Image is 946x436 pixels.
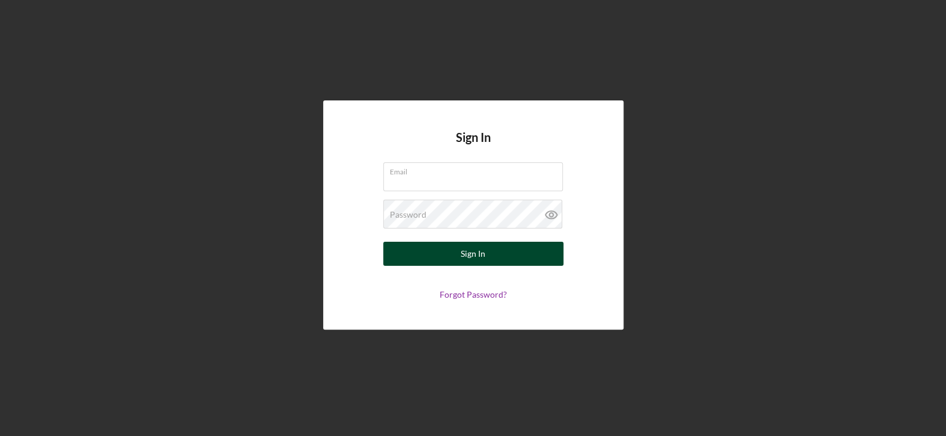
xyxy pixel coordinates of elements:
label: Password [390,210,426,220]
a: Forgot Password? [440,289,507,299]
div: Sign In [461,242,485,266]
button: Sign In [383,242,563,266]
label: Email [390,163,563,176]
h4: Sign In [456,130,491,162]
